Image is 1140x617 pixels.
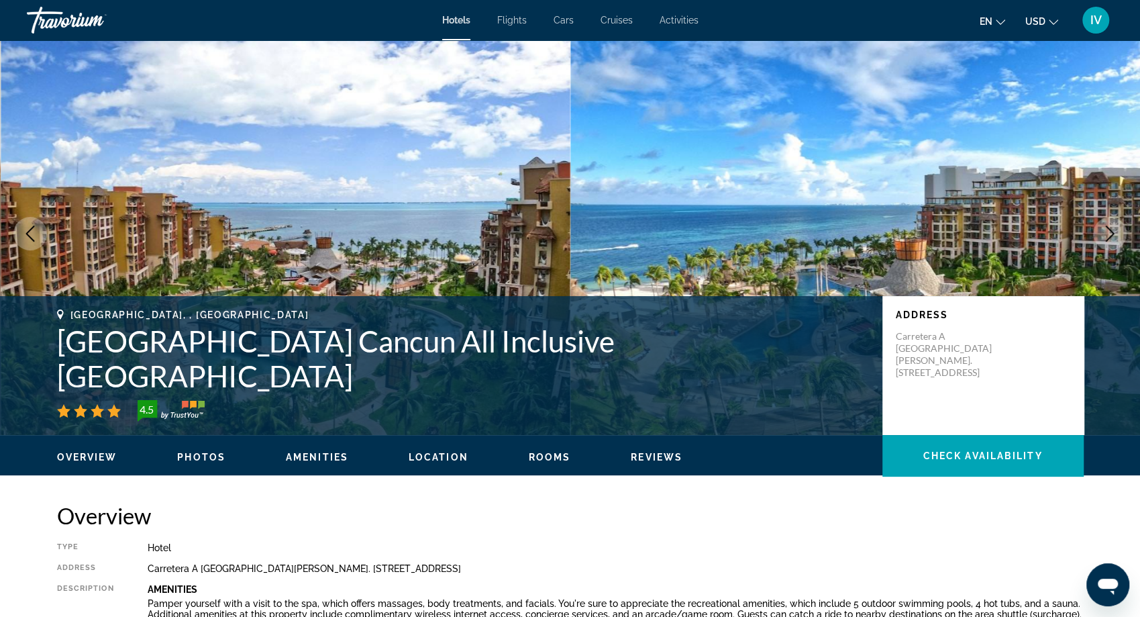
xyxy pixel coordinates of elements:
[631,452,682,463] span: Reviews
[57,451,117,463] button: Overview
[27,3,161,38] a: Travorium
[57,502,1084,529] h2: Overview
[980,11,1005,31] button: Change language
[70,310,309,320] span: [GEOGRAPHIC_DATA], , [GEOGRAPHIC_DATA]
[57,452,117,463] span: Overview
[134,401,160,418] div: 4.5
[601,15,633,26] a: Cruises
[1078,6,1113,34] button: User Menu
[882,435,1084,477] button: Check Availability
[923,450,1043,461] span: Check Availability
[1090,13,1102,27] span: IV
[409,451,468,463] button: Location
[57,542,114,553] div: Type
[177,452,225,463] span: Photos
[177,451,225,463] button: Photos
[529,451,571,463] button: Rooms
[1025,11,1058,31] button: Change currency
[554,15,574,26] a: Cars
[631,451,682,463] button: Reviews
[896,310,1070,320] p: Address
[286,451,348,463] button: Amenities
[138,400,205,422] img: trustyou-badge-hor.svg
[13,217,47,250] button: Previous image
[57,563,114,574] div: Address
[442,15,470,26] a: Hotels
[148,542,1084,553] div: Hotel
[409,452,468,463] span: Location
[148,584,197,595] b: Amenities
[1086,563,1129,606] iframe: Кнопка запуска окна обмена сообщениями
[896,330,1003,379] p: Carretera A [GEOGRAPHIC_DATA][PERSON_NAME]. [STREET_ADDRESS]
[497,15,527,26] a: Flights
[1025,16,1045,27] span: USD
[660,15,698,26] a: Activities
[57,324,869,393] h1: [GEOGRAPHIC_DATA] Cancun All Inclusive [GEOGRAPHIC_DATA]
[1093,217,1127,250] button: Next image
[529,452,571,463] span: Rooms
[980,16,992,27] span: en
[286,452,348,463] span: Amenities
[148,563,1084,574] div: Carretera A [GEOGRAPHIC_DATA][PERSON_NAME]. [STREET_ADDRESS]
